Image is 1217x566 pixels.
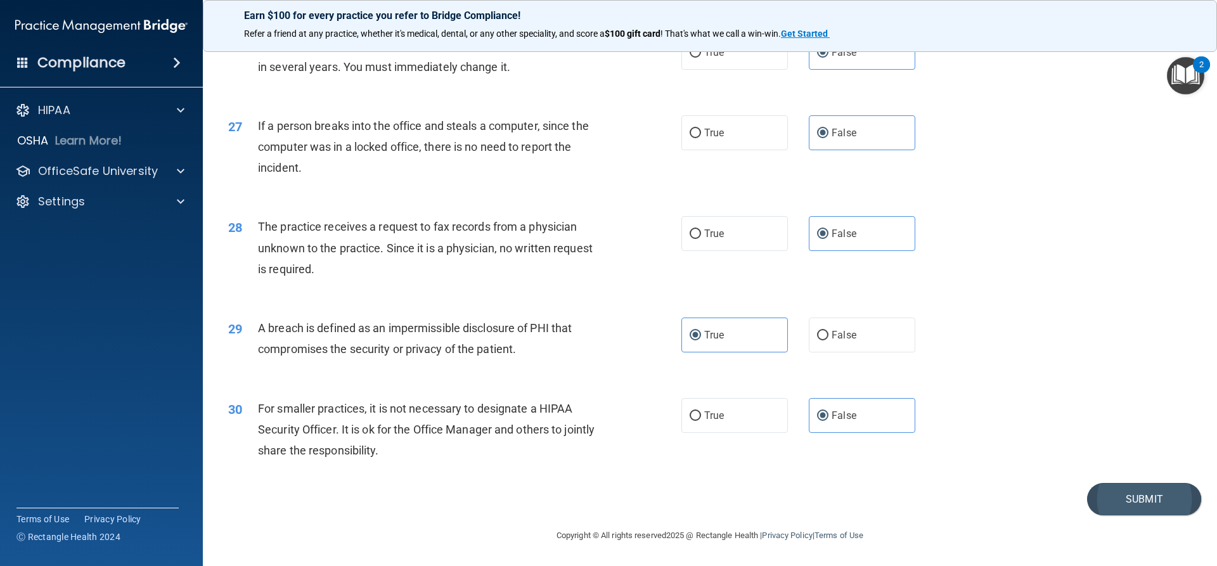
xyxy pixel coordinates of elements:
[228,220,242,235] span: 28
[1199,65,1204,81] div: 2
[258,39,596,73] span: You realized that a password on a computer has not been changed in several years. You must immedi...
[660,29,781,39] span: ! That's what we call a win-win.
[84,513,141,525] a: Privacy Policy
[258,220,593,275] span: The practice receives a request to fax records from a physician unknown to the practice. Since it...
[817,129,828,138] input: False
[258,402,595,457] span: For smaller practices, it is not necessary to designate a HIPAA Security Officer. It is ok for th...
[704,228,724,240] span: True
[817,331,828,340] input: False
[15,13,188,39] img: PMB logo
[1087,483,1201,515] button: Submit
[817,411,828,421] input: False
[15,103,184,118] a: HIPAA
[37,54,126,72] h4: Compliance
[832,228,856,240] span: False
[762,531,812,540] a: Privacy Policy
[817,48,828,58] input: False
[832,409,856,421] span: False
[704,329,724,341] span: True
[690,331,701,340] input: True
[55,133,122,148] p: Learn More!
[38,194,85,209] p: Settings
[781,29,828,39] strong: Get Started
[781,29,830,39] a: Get Started
[228,402,242,417] span: 30
[605,29,660,39] strong: $100 gift card
[258,321,572,356] span: A breach is defined as an impermissible disclosure of PHI that compromises the security or privac...
[832,329,856,341] span: False
[244,10,1176,22] p: Earn $100 for every practice you refer to Bridge Compliance!
[690,411,701,421] input: True
[244,29,605,39] span: Refer a friend at any practice, whether it's medical, dental, or any other speciality, and score a
[690,48,701,58] input: True
[38,103,70,118] p: HIPAA
[17,133,49,148] p: OSHA
[228,321,242,337] span: 29
[815,531,863,540] a: Terms of Use
[15,164,184,179] a: OfficeSafe University
[832,127,856,139] span: False
[479,515,941,556] div: Copyright © All rights reserved 2025 @ Rectangle Health | |
[832,46,856,58] span: False
[16,531,120,543] span: Ⓒ Rectangle Health 2024
[690,129,701,138] input: True
[817,229,828,239] input: False
[690,229,701,239] input: True
[15,194,184,209] a: Settings
[228,119,242,134] span: 27
[704,409,724,421] span: True
[258,119,589,174] span: If a person breaks into the office and steals a computer, since the computer was in a locked offi...
[1167,57,1204,94] button: Open Resource Center, 2 new notifications
[704,127,724,139] span: True
[16,513,69,525] a: Terms of Use
[704,46,724,58] span: True
[38,164,158,179] p: OfficeSafe University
